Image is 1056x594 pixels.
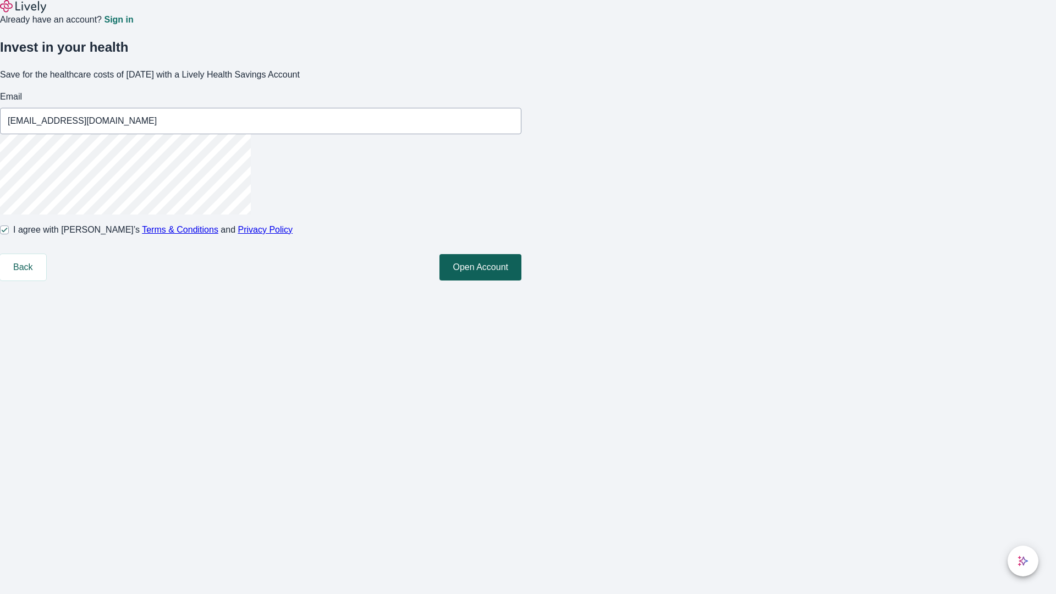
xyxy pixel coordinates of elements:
a: Terms & Conditions [142,225,218,234]
a: Sign in [104,15,133,24]
span: I agree with [PERSON_NAME]’s and [13,223,293,237]
svg: Lively AI Assistant [1018,555,1028,566]
button: chat [1008,546,1038,576]
a: Privacy Policy [238,225,293,234]
button: Open Account [439,254,521,280]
